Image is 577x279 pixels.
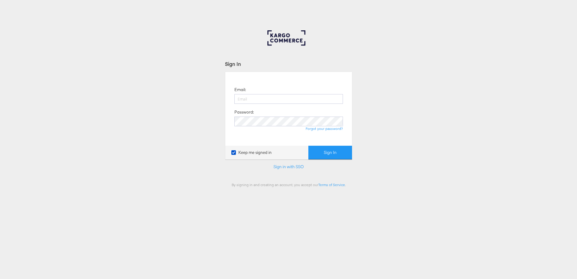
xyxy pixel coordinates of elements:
[234,94,343,104] input: Email
[318,182,345,187] a: Terms of Service
[225,182,352,187] div: By signing in and creating an account, you accept our .
[231,150,272,155] label: Keep me signed in
[225,60,352,67] div: Sign In
[306,126,343,131] a: Forgot your password?
[308,146,352,159] button: Sign In
[234,87,246,93] label: Email:
[273,164,304,169] a: Sign in with SSO
[234,109,254,115] label: Password:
